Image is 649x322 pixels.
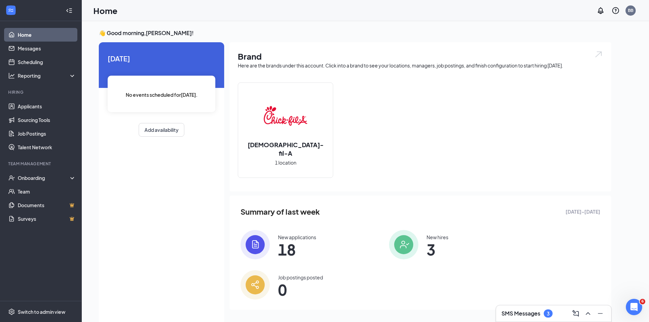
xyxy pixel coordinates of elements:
div: Team Management [8,161,75,167]
h1: Home [93,5,118,16]
a: SurveysCrown [18,212,76,226]
a: Applicants [18,99,76,113]
iframe: Intercom live chat [626,299,642,315]
button: Minimize [595,308,606,319]
h3: SMS Messages [501,310,540,317]
img: icon [241,230,270,259]
button: ComposeMessage [570,308,581,319]
div: Hiring [8,89,75,95]
div: BB [628,7,633,13]
h2: [DEMOGRAPHIC_DATA]-fil-A [238,140,333,157]
span: No events scheduled for [DATE] . [126,91,198,98]
img: open.6027fd2a22e1237b5b06.svg [594,50,603,58]
a: Messages [18,42,76,55]
button: ChevronUp [583,308,593,319]
span: [DATE] - [DATE] [566,208,600,215]
div: Onboarding [18,174,70,181]
svg: WorkstreamLogo [7,7,14,14]
svg: ComposeMessage [572,309,580,318]
span: Summary of last week [241,206,320,218]
h1: Brand [238,50,603,62]
a: Home [18,28,76,42]
span: 1 location [275,159,296,166]
h3: 👋 Good morning, [PERSON_NAME] ! [99,29,611,37]
div: Switch to admin view [18,308,65,315]
a: Team [18,185,76,198]
div: New applications [278,234,316,241]
button: Add availability [139,123,184,137]
div: Job postings posted [278,274,323,281]
svg: Analysis [8,72,15,79]
a: DocumentsCrown [18,198,76,212]
svg: Settings [8,308,15,315]
div: Here are the brands under this account. Click into a brand to see your locations, managers, job p... [238,62,603,69]
span: 6 [640,299,645,304]
a: Talent Network [18,140,76,154]
a: Sourcing Tools [18,113,76,127]
span: [DATE] [108,53,215,64]
svg: ChevronUp [584,309,592,318]
svg: Collapse [66,7,73,14]
div: Reporting [18,72,76,79]
span: 3 [427,243,448,256]
svg: Minimize [596,309,604,318]
div: New hires [427,234,448,241]
svg: QuestionInfo [612,6,620,15]
img: Chick-fil-A [264,94,307,138]
div: 3 [547,311,550,317]
img: icon [241,270,270,300]
svg: UserCheck [8,174,15,181]
img: icon [389,230,418,259]
span: 0 [278,283,323,296]
a: Job Postings [18,127,76,140]
svg: Notifications [597,6,605,15]
a: Scheduling [18,55,76,69]
span: 18 [278,243,316,256]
